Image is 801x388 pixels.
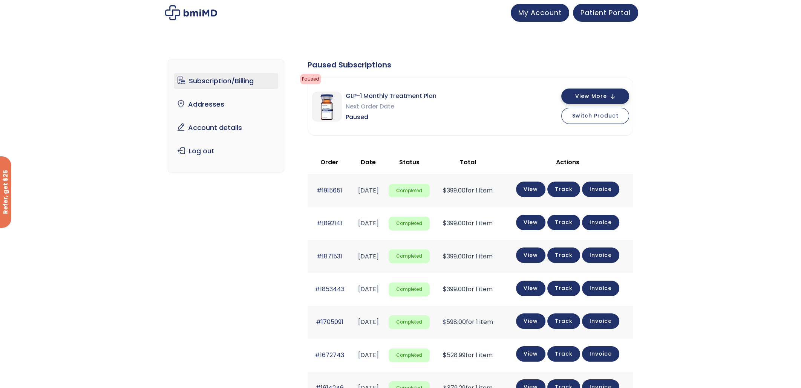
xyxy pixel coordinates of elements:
span: 399.00 [443,186,466,195]
span: Status [399,158,420,167]
a: View [516,215,545,230]
a: View [516,247,545,263]
time: [DATE] [358,318,378,326]
a: Track [547,215,580,230]
a: View [516,313,545,329]
a: View [516,281,545,296]
span: Order [320,158,338,167]
a: Subscription/Billing [174,73,278,89]
span: 598.00 [443,318,466,326]
td: for 1 item [433,207,502,240]
button: View More [561,89,629,104]
span: 399.00 [443,285,466,293]
span: Completed [389,315,430,329]
a: Log out [174,143,278,159]
a: #1705091 [316,318,343,326]
a: My Account [511,4,569,22]
span: 399.00 [443,252,466,261]
time: [DATE] [358,219,378,228]
span: Completed [389,348,430,362]
a: Track [547,247,580,263]
img: My account [165,5,217,20]
span: 399.00 [443,219,466,228]
div: Paused Subscriptions [308,60,633,70]
span: Switch Product [572,112,618,119]
td: for 1 item [433,174,502,207]
a: View [516,182,545,197]
a: Track [547,313,580,329]
span: Completed [389,184,430,198]
span: My Account [518,8,562,17]
a: Account details [174,120,278,136]
span: Paused [300,74,321,84]
span: $ [443,285,447,293]
a: View [516,346,545,362]
td: for 1 item [433,240,502,273]
nav: Account pages [168,60,284,173]
a: Track [547,182,580,197]
time: [DATE] [358,285,378,293]
a: Track [547,281,580,296]
img: GLP-1 Monthly Treatment Plan [312,92,342,122]
a: Track [547,346,580,362]
a: #1853443 [315,285,345,293]
span: Completed [389,249,430,263]
a: Invoice [582,215,619,230]
td: for 1 item [433,306,502,339]
span: $ [443,351,447,359]
a: Invoice [582,346,619,362]
time: [DATE] [358,252,378,261]
a: Invoice [582,247,619,263]
td: for 1 item [433,273,502,306]
a: Addresses [174,96,278,112]
a: #1871531 [317,252,342,261]
span: $ [443,318,446,326]
a: Invoice [582,281,619,296]
time: [DATE] [358,351,378,359]
a: Invoice [582,182,619,197]
span: Actions [556,158,579,167]
a: #1892141 [317,219,342,228]
a: Patient Portal [573,4,638,22]
span: Total [460,158,476,167]
a: #1672743 [315,351,344,359]
span: Date [361,158,376,167]
span: 528.99 [443,351,466,359]
a: #1915651 [317,186,342,195]
span: Completed [389,283,430,296]
span: Patient Portal [580,8,631,17]
button: Switch Product [561,108,629,124]
span: $ [443,252,447,261]
a: Invoice [582,313,619,329]
span: View More [575,94,606,99]
td: for 1 item [433,339,502,371]
time: [DATE] [358,186,378,195]
span: Completed [389,217,430,231]
span: $ [443,219,447,228]
span: $ [443,186,447,195]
